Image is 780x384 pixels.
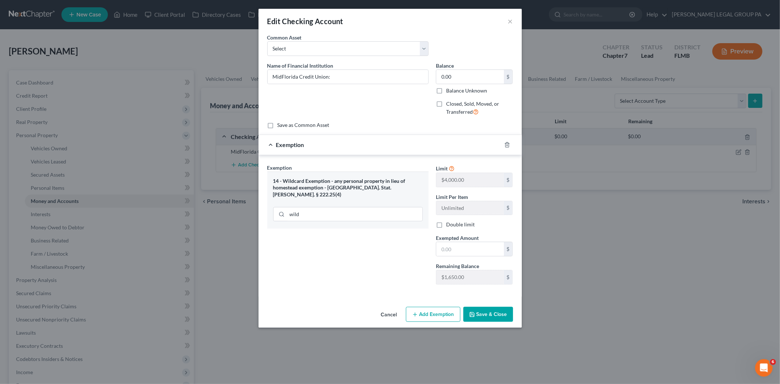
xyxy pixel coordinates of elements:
[446,101,499,115] span: Closed, Sold, Moved, or Transferred
[276,141,304,148] span: Exemption
[436,70,504,84] input: 0.00
[504,173,513,187] div: $
[267,16,343,26] div: Edit Checking Account
[436,62,454,69] label: Balance
[278,121,329,129] label: Save as Common Asset
[267,34,302,41] label: Common Asset
[267,63,334,69] span: Name of Financial Institution
[504,70,513,84] div: $
[504,201,513,215] div: $
[436,193,468,201] label: Limit Per Item
[375,308,403,322] button: Cancel
[436,270,504,284] input: --
[436,173,504,187] input: --
[446,221,475,228] label: Double limit
[504,270,513,284] div: $
[755,359,773,377] iframe: Intercom live chat
[463,307,513,322] button: Save & Close
[508,17,513,26] button: ×
[287,207,422,221] input: Search exemption rules...
[436,242,504,256] input: 0.00
[406,307,460,322] button: Add Exemption
[436,262,479,270] label: Remaining Balance
[436,201,504,215] input: --
[504,242,513,256] div: $
[273,178,423,198] div: 14 - Wildcard Exemption - any personal property in lieu of homestead exemption - [GEOGRAPHIC_DATA...
[267,165,292,171] span: Exemption
[436,235,479,241] span: Exempted Amount
[436,165,448,172] span: Limit
[446,87,487,94] label: Balance Unknown
[770,359,776,365] span: 6
[268,70,428,84] input: Enter name...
